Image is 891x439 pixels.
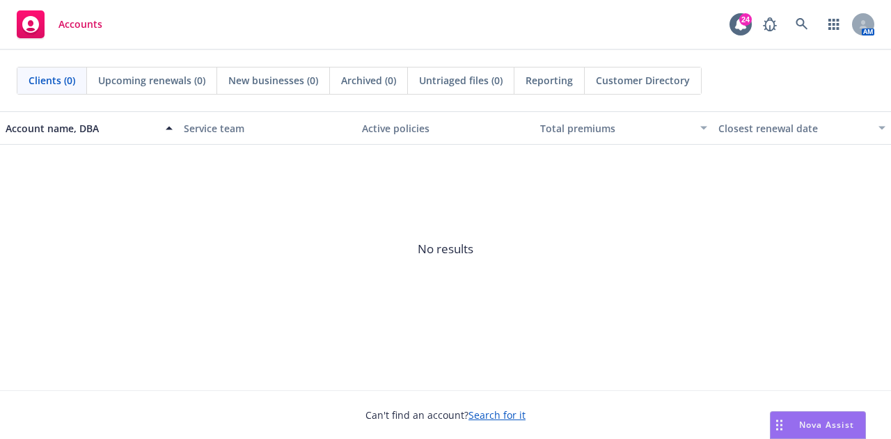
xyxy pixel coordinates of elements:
a: Report a Bug [756,10,784,38]
div: Service team [184,121,351,136]
a: Search [788,10,816,38]
span: Reporting [526,73,573,88]
span: Accounts [58,19,102,30]
span: Upcoming renewals (0) [98,73,205,88]
span: Clients (0) [29,73,75,88]
span: Can't find an account? [365,408,526,422]
button: Active policies [356,111,535,145]
span: Customer Directory [596,73,690,88]
span: New businesses (0) [228,73,318,88]
button: Service team [178,111,356,145]
button: Nova Assist [770,411,866,439]
div: Account name, DBA [6,121,157,136]
button: Closest renewal date [713,111,891,145]
a: Accounts [11,5,108,44]
button: Total premiums [535,111,713,145]
div: Drag to move [771,412,788,438]
span: Untriaged files (0) [419,73,503,88]
div: Active policies [362,121,529,136]
span: Archived (0) [341,73,396,88]
div: Total premiums [540,121,692,136]
div: Closest renewal date [718,121,870,136]
a: Search for it [468,408,526,422]
div: 24 [739,13,752,26]
a: Switch app [820,10,848,38]
span: Nova Assist [799,419,854,431]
